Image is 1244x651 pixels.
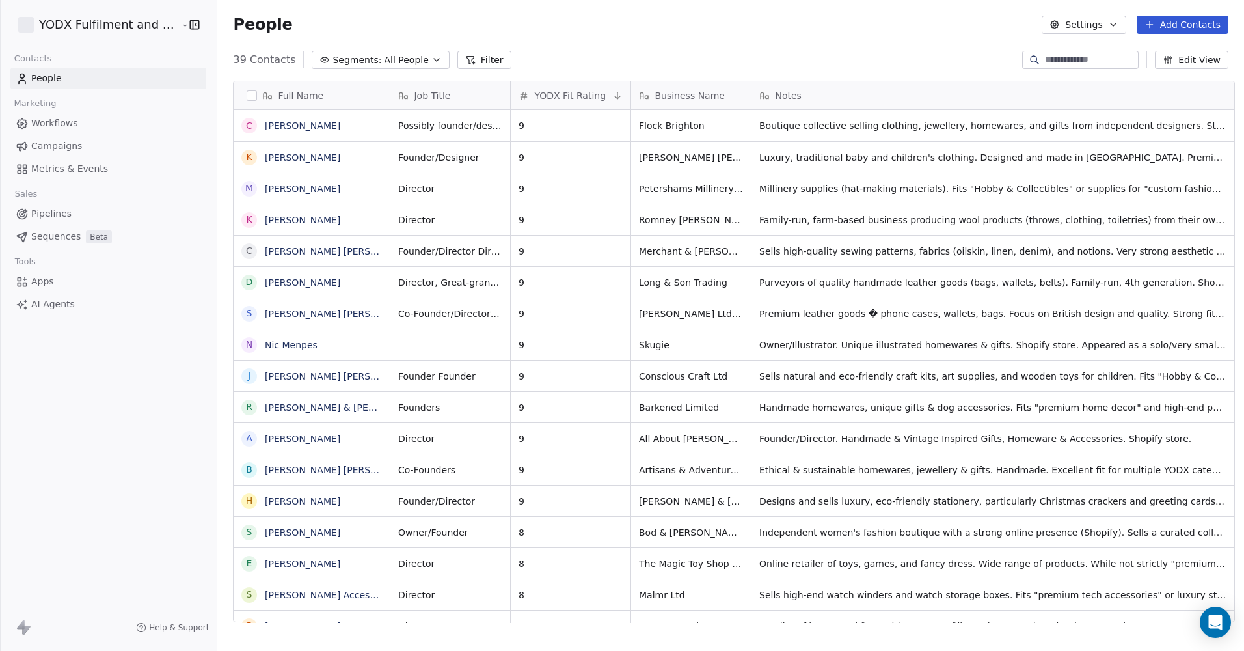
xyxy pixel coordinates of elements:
a: Help & Support [136,622,209,633]
span: Director [398,214,502,227]
button: Filter [457,51,511,69]
span: 9 [519,495,623,508]
span: 9 [519,182,623,195]
span: 39 Contacts [233,52,295,68]
button: YODX Fulfilment and Logistics [16,14,172,36]
button: Edit View [1155,51,1228,69]
a: People [10,68,206,89]
span: Sells natural and eco-friendly craft kits, art supplies, and wooden toys for children. Fits "Hobb... [759,370,1226,383]
div: R [247,400,253,414]
span: Bod & [PERSON_NAME] [639,526,743,539]
span: Director [398,620,502,633]
span: Handmade homewares, unique gifts & dog accessories. Fits "premium home decor" and high-end pet ac... [759,401,1226,414]
a: Pipelines [10,203,206,225]
div: K [247,150,252,164]
button: Add Contacts [1137,16,1228,34]
span: All People [385,53,429,67]
a: [PERSON_NAME] [PERSON_NAME] [265,465,419,475]
span: Director [398,432,502,445]
a: [PERSON_NAME] [PERSON_NAME] [265,309,419,319]
span: Founder/Director. Handmade & Vintage Inspired Gifts, Homeware & Accessories. Shopify store. [759,432,1226,445]
div: J [248,369,250,383]
span: 9 [519,276,623,289]
span: 9 [519,370,623,383]
div: Full Name [234,81,390,109]
span: Notes [775,89,801,102]
span: Founder Founder [398,370,502,383]
div: S [247,525,252,539]
span: Sells high-end watch winders and watch storage boxes. Fits "premium tech accessories" or luxury s... [759,589,1226,602]
span: Help & Support [149,622,209,633]
span: All About [PERSON_NAME] [639,432,743,445]
a: Metrics & Events [10,158,206,180]
span: 9 [519,307,623,320]
span: Skugie [639,339,743,352]
span: Co-Founders [398,464,502,477]
a: [PERSON_NAME] [265,215,340,225]
a: [PERSON_NAME] [265,184,340,194]
a: [PERSON_NAME] [PERSON_NAME] [265,371,419,381]
span: Romney [PERSON_NAME] Wools Limited [639,214,743,227]
div: S [247,588,252,602]
span: 9 [519,119,623,132]
span: [PERSON_NAME] [PERSON_NAME] [639,151,743,164]
span: Apps [31,275,54,288]
span: 9 [519,151,623,164]
span: Petershams Millinery Ltd [639,182,743,195]
a: [PERSON_NAME] [265,496,340,506]
span: Sales [9,184,43,204]
span: Online retailer of toys, games, and fancy dress. Wide range of products. While not strictly "prem... [759,557,1226,570]
a: [PERSON_NAME] [PERSON_NAME] Field [265,246,443,256]
span: Tools [9,252,41,271]
a: Nic Menpes [265,340,318,350]
span: Segments: [332,53,381,67]
span: Director, Great-grandson of founder [398,276,502,289]
a: Workflows [10,113,206,134]
span: Boutique collective selling clothing, jewellery, homewares, and gifts from independent designers.... [759,119,1226,132]
span: Sequences [31,230,81,243]
span: Artisans & Adventurers Ltd (Trading as Aarven ) [639,464,743,477]
span: Founders [398,401,502,414]
div: S [247,307,252,320]
span: [PERSON_NAME] & [PERSON_NAME] Studio Ltd [639,495,743,508]
div: N [246,338,252,352]
span: 9 [519,464,623,477]
span: Family-run, farm-based business producing wool products (throws, clothing, toiletries) from their... [759,214,1226,227]
span: Purveyors of quality handmade leather goods (bags, wallets, belts). Family-run, 4th generation. S... [759,276,1226,289]
span: Long & Son Trading [639,276,743,289]
div: P [247,619,252,633]
div: B [247,463,253,477]
span: Conscious Craft Ltd [639,370,743,383]
span: Pipelines [31,207,72,221]
span: People [233,15,292,35]
span: 8 [519,589,623,602]
span: Founder/Director [398,495,502,508]
span: 9 [519,401,623,414]
span: Owner/Founder [398,526,502,539]
span: Beta [86,230,112,243]
span: Director [398,182,502,195]
a: SequencesBeta [10,226,206,247]
span: Director [398,557,502,570]
span: Premium leather goods � phone cases, wallets, bags. Focus on British design and quality. Strong f... [759,307,1226,320]
span: Luxury, traditional baby and children's clothing. Designed and made in [GEOGRAPHIC_DATA]. Premium... [759,151,1226,164]
span: Founder/Designer [398,151,502,164]
span: [PERSON_NAME] Ltd (Trading As [PERSON_NAME]) [639,307,743,320]
div: Open Intercom Messenger [1200,607,1231,638]
span: 9 [519,214,623,227]
div: C [247,244,253,258]
span: 8 [519,557,623,570]
div: E [247,557,252,570]
span: AI Agents [31,298,75,311]
span: Job Title [414,89,450,102]
span: 8 [519,526,623,539]
div: Business Name [631,81,751,109]
a: [PERSON_NAME] [265,434,340,444]
span: Campaigns [31,139,82,153]
span: Workflows [31,117,78,130]
span: 9 [519,432,623,445]
span: Millinery supplies (hat-making materials). Fits "Hobby & Collectibles" or supplies for "custom fa... [759,182,1226,195]
div: H [246,494,253,508]
span: Retailer of luxury and fine writing pens, refills, and accessories. Fits "luxury stationery." Str... [759,620,1226,633]
div: M [245,182,253,195]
